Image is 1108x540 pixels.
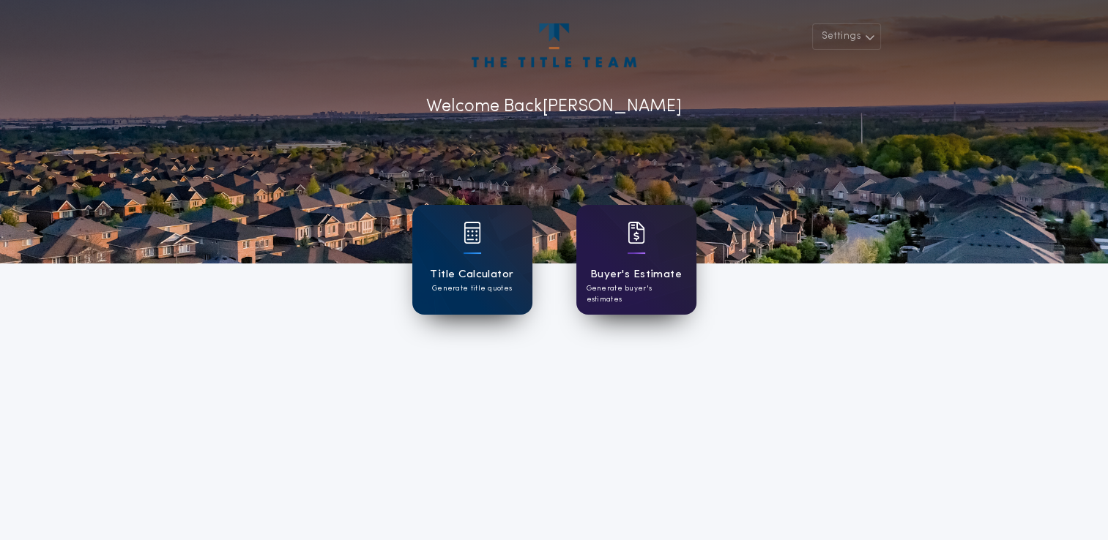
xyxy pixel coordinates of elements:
a: card iconBuyer's EstimateGenerate buyer's estimates [576,205,696,315]
img: card icon [464,222,481,244]
p: Generate buyer's estimates [587,283,686,305]
img: card icon [628,222,645,244]
a: card iconTitle CalculatorGenerate title quotes [412,205,532,315]
h1: Buyer's Estimate [590,266,682,283]
img: account-logo [472,23,636,67]
p: Generate title quotes [432,283,512,294]
p: Welcome Back [PERSON_NAME] [426,94,682,120]
h1: Title Calculator [430,266,513,283]
button: Settings [812,23,881,50]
